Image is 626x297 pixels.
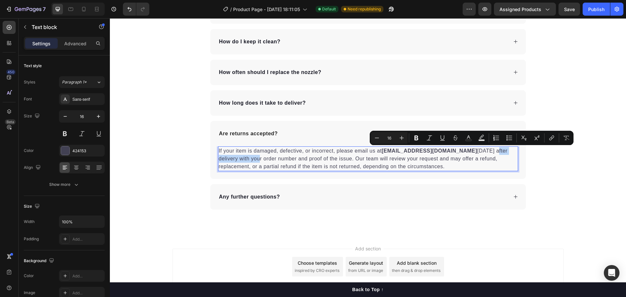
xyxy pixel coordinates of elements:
div: Size [24,112,41,121]
div: Font [24,96,32,102]
div: Align [24,163,42,172]
button: Paragraph 1* [59,76,105,88]
div: Add... [72,236,103,242]
span: Default [322,6,336,12]
p: Advanced [64,40,86,47]
div: Size [24,202,41,211]
div: Back to Top ↑ [242,268,274,275]
div: Beta [5,119,16,125]
span: / [230,6,232,13]
button: 7 [3,3,49,16]
span: inspired by CRO experts [185,249,230,255]
div: Background [24,257,55,265]
span: Need republishing [348,6,381,12]
div: Publish [588,6,604,13]
div: Text style [24,63,42,69]
p: Text block [32,23,87,31]
span: Add section [243,227,274,234]
a: [EMAIL_ADDRESS][DOMAIN_NAME] [272,130,367,135]
span: from URL or image [238,249,273,255]
button: Save [559,3,580,16]
div: Styles [24,79,35,85]
button: Show more [24,179,105,190]
div: Generate layout [239,241,273,248]
input: Auto [59,216,104,228]
span: Product Page - [DATE] 18:11:05 [233,6,300,13]
div: Choose templates [188,241,227,248]
div: Color [24,148,34,154]
span: Paragraph 1* [62,79,87,85]
div: Add... [72,290,103,296]
div: Add blank section [287,241,327,248]
div: Add... [72,273,103,279]
p: 7 [43,5,46,13]
div: Sans-serif [72,97,103,102]
div: 450 [6,69,16,75]
div: Undo/Redo [123,3,149,16]
span: Assigned Products [499,6,541,13]
iframe: Design area [110,18,626,297]
div: Open Intercom Messenger [604,265,619,281]
button: Publish [583,3,610,16]
div: Image [24,290,35,296]
div: Color [24,273,34,279]
div: Editor contextual toolbar [370,131,574,145]
span: then drag & drop elements [282,249,331,255]
button: Assigned Products [494,3,556,16]
div: Width [24,219,35,225]
p: Any further questions? [109,175,170,183]
div: 424153 [72,148,103,154]
span: Save [564,7,575,12]
p: Settings [32,40,51,47]
div: Padding [24,236,39,242]
div: Show more [49,181,80,188]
